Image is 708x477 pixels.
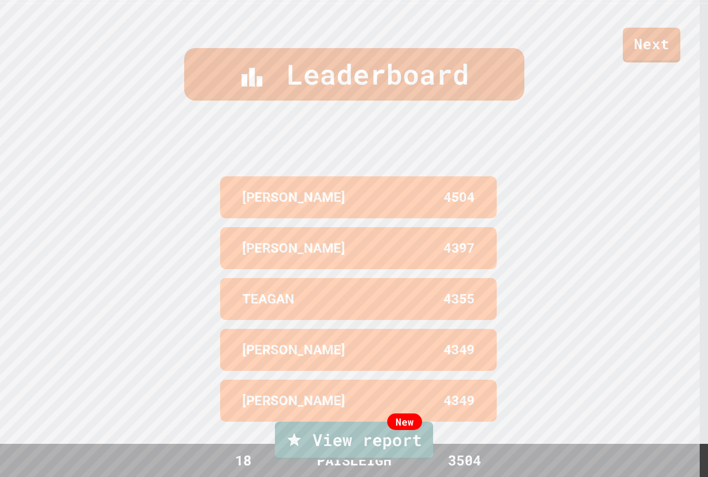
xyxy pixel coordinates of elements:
[242,238,345,258] p: [PERSON_NAME]
[444,187,475,207] p: 4504
[387,413,422,430] div: New
[444,238,475,258] p: 4397
[623,28,680,62] a: Next
[275,422,433,460] a: View report
[242,187,345,207] p: [PERSON_NAME]
[444,391,475,411] p: 4349
[444,340,475,360] p: 4349
[242,289,294,309] p: TEAGAN
[242,340,345,360] p: [PERSON_NAME]
[242,391,345,411] p: [PERSON_NAME]
[184,48,524,101] div: Leaderboard
[444,289,475,309] p: 4355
